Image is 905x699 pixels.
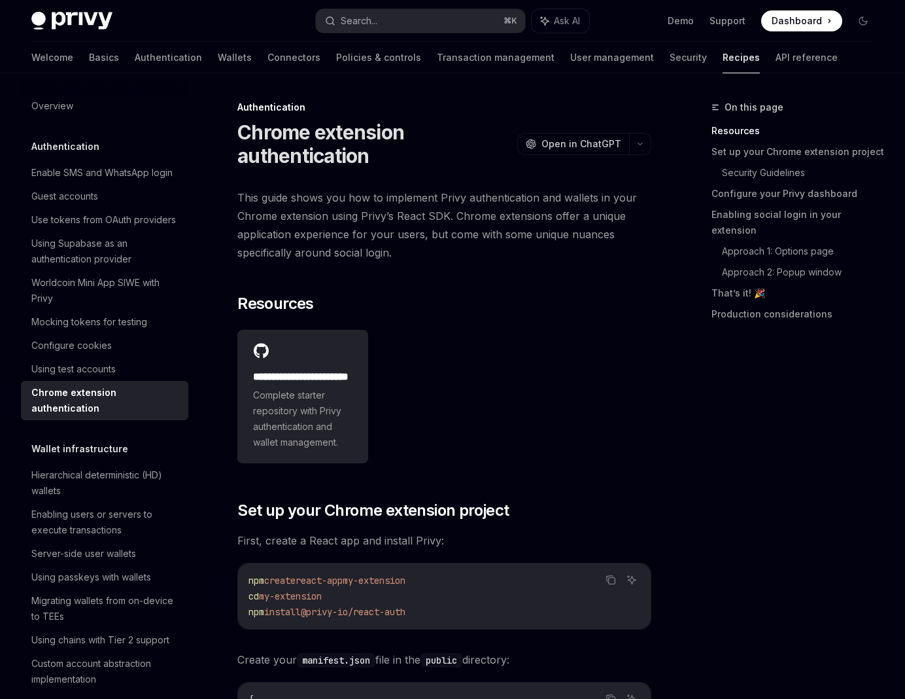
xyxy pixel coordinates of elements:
a: Configure cookies [21,334,188,357]
a: API reference [776,42,838,73]
div: Configure cookies [31,338,112,353]
span: Resources [237,293,314,314]
div: Server-side user wallets [31,546,136,562]
h5: Authentication [31,139,99,154]
h5: Wallet infrastructure [31,441,128,457]
div: Search... [341,13,377,29]
a: Recipes [723,42,760,73]
span: First, create a React app and install Privy: [237,531,651,550]
a: Enable SMS and WhatsApp login [21,161,188,185]
a: Mocking tokens for testing [21,310,188,334]
button: Copy the contents from the code block [602,571,619,588]
div: Enabling users or servers to execute transactions [31,507,180,538]
span: ⌘ K [504,16,517,26]
a: Dashboard [761,10,842,31]
a: Using test accounts [21,357,188,381]
a: Using Supabase as an authentication provider [21,232,188,271]
a: Set up your Chrome extension project [711,141,884,162]
button: Search...⌘K [316,9,526,33]
div: Guest accounts [31,188,98,204]
a: Connectors [267,42,320,73]
a: Using chains with Tier 2 support [21,628,188,652]
a: Enabling users or servers to execute transactions [21,503,188,542]
span: Ask AI [554,14,580,27]
a: Enabling social login in your extension [711,204,884,241]
a: Resources [711,120,884,141]
div: Hierarchical deterministic (HD) wallets [31,467,180,499]
div: Enable SMS and WhatsApp login [31,165,173,181]
div: Overview [31,98,73,114]
button: Open in ChatGPT [517,133,629,155]
span: cd [248,590,259,602]
a: Transaction management [437,42,555,73]
a: Using passkeys with wallets [21,565,188,589]
a: Policies & controls [336,42,421,73]
a: Welcome [31,42,73,73]
span: @privy-io/react-auth [301,606,405,618]
a: Use tokens from OAuth providers [21,208,188,232]
span: my-extension [343,575,405,586]
div: Using passkeys with wallets [31,569,151,585]
a: Server-side user wallets [21,542,188,565]
span: react-app [296,575,343,586]
code: manifest.json [297,653,375,668]
a: User management [570,42,654,73]
span: Create your file in the directory: [237,651,651,669]
a: Basics [89,42,119,73]
div: Authentication [237,101,651,114]
span: npm [248,606,264,618]
a: Security [670,42,707,73]
button: Ask AI [623,571,640,588]
a: Migrating wallets from on-device to TEEs [21,589,188,628]
a: That’s it! 🎉 [711,283,884,304]
div: Chrome extension authentication [31,385,180,416]
a: Chrome extension authentication [21,381,188,420]
a: Hierarchical deterministic (HD) wallets [21,463,188,503]
a: Security Guidelines [722,162,884,183]
a: Worldcoin Mini App SIWE with Privy [21,271,188,310]
span: On this page [725,99,783,115]
div: Migrating wallets from on-device to TEEs [31,593,180,624]
a: Support [709,14,745,27]
a: Configure your Privy dashboard [711,183,884,204]
a: Custom account abstraction implementation [21,652,188,691]
a: Guest accounts [21,185,188,208]
code: public [420,653,462,668]
a: Overview [21,94,188,118]
h1: Chrome extension authentication [237,120,512,168]
span: install [264,606,301,618]
span: This guide shows you how to implement Privy authentication and wallets in your Chrome extension u... [237,188,651,262]
div: Worldcoin Mini App SIWE with Privy [31,275,180,306]
button: Toggle dark mode [853,10,874,31]
a: Demo [668,14,694,27]
a: Authentication [135,42,202,73]
span: npm [248,575,264,586]
div: Using chains with Tier 2 support [31,632,169,648]
span: Open in ChatGPT [541,137,621,151]
span: my-extension [259,590,322,602]
span: create [264,575,296,586]
span: Dashboard [772,14,822,27]
button: Ask AI [532,9,589,33]
a: **** **** **** **** ****Complete starter repository with Privy authentication and wallet management. [237,330,368,463]
a: Approach 2: Popup window [722,262,884,283]
span: Set up your Chrome extension project [237,500,509,521]
div: Using test accounts [31,361,116,377]
a: Production considerations [711,304,884,325]
div: Using Supabase as an authentication provider [31,236,180,267]
img: dark logo [31,12,112,30]
div: Use tokens from OAuth providers [31,212,176,228]
div: Mocking tokens for testing [31,314,147,330]
a: Approach 1: Options page [722,241,884,262]
span: Complete starter repository with Privy authentication and wallet management. [253,387,352,450]
a: Wallets [218,42,252,73]
div: Custom account abstraction implementation [31,656,180,687]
